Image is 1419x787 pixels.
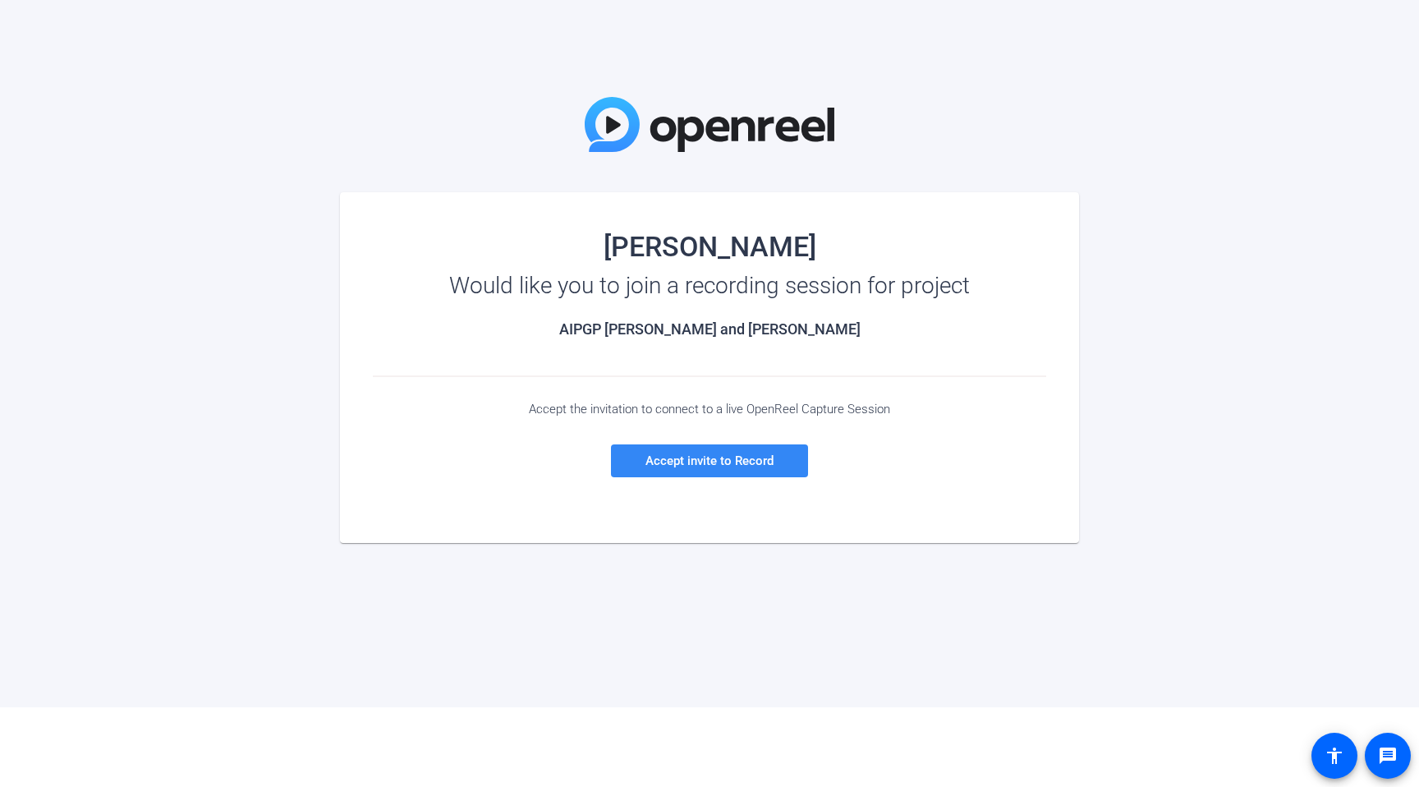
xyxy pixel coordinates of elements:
[373,273,1046,299] div: Would like you to join a recording session for project
[645,453,774,468] span: Accept invite to Record
[373,233,1046,260] div: [PERSON_NAME]
[1325,746,1344,766] mat-icon: accessibility
[611,444,808,477] a: Accept invite to Record
[373,402,1046,417] div: Accept the invitation to connect to a live OpenReel Capture Session
[585,97,834,152] img: OpenReel Logo
[373,320,1046,338] h2: AIPGP [PERSON_NAME] and [PERSON_NAME]
[1378,746,1398,766] mat-icon: message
